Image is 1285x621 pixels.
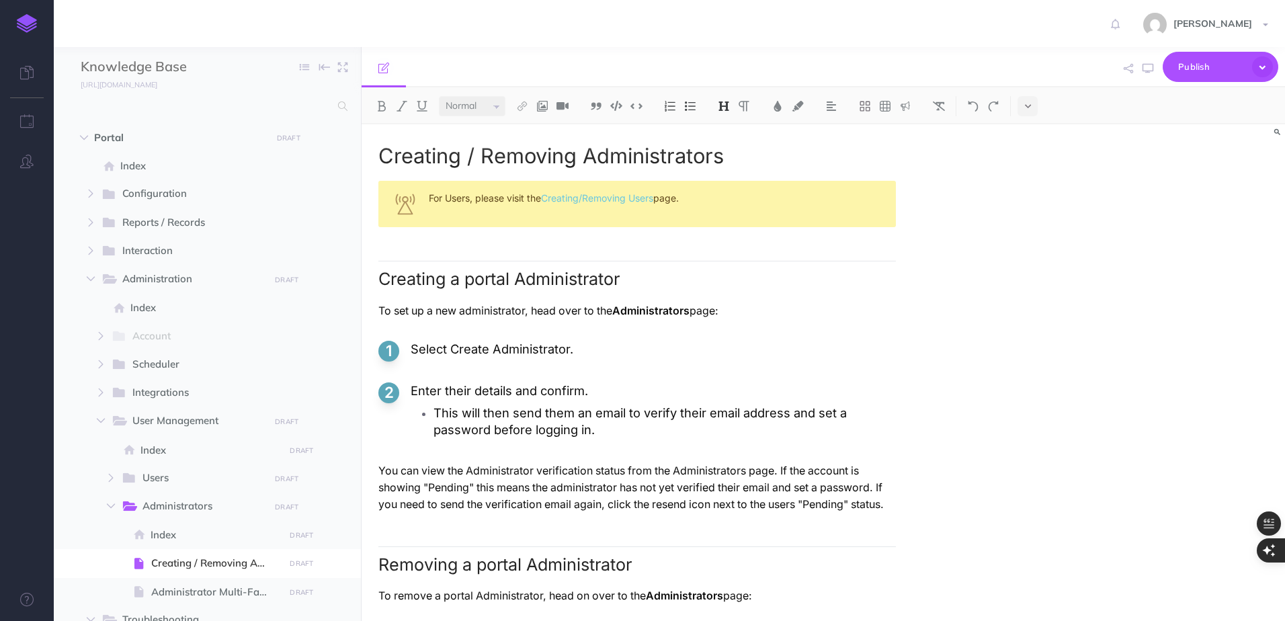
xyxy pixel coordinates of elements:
small: DRAFT [275,417,298,426]
strong: Administrators [612,304,690,317]
small: DRAFT [290,559,313,568]
img: Add video button [556,101,569,112]
h2: Creating a portal Administrator [378,261,896,289]
img: Code block button [610,101,622,111]
span: Account [132,328,260,345]
img: Callout dropdown menu button [899,101,911,112]
input: Search [81,94,330,118]
img: Paragraph button [738,101,750,112]
span: [PERSON_NAME] [1167,17,1259,30]
div: For Users, please visit the page. [378,181,896,227]
small: DRAFT [290,531,313,540]
button: DRAFT [272,130,305,146]
span: Administrator Multi-Factor Authentication Setup [151,584,280,600]
span: Administration [122,271,260,288]
span: Reports / Records [122,214,260,232]
p: To set up a new administrator, head over to the page: [378,302,896,319]
button: DRAFT [285,556,319,571]
img: Bold button [376,101,388,112]
small: DRAFT [290,446,313,455]
strong: Administrators [646,589,723,602]
span: Integrations [132,384,260,402]
p: Enter their details and confirm. [411,382,896,399]
img: Text background color button [792,101,804,112]
button: DRAFT [270,499,304,515]
span: Publish [1178,56,1245,77]
span: Index [140,442,280,458]
span: Portal [94,130,263,146]
button: DRAFT [270,414,304,429]
span: Administrators [142,498,260,515]
span: Users [142,470,260,487]
img: Ordered list button [664,101,676,112]
img: Headings dropdown button [718,101,730,112]
img: logo-mark.svg [17,14,37,33]
img: Inline code button [630,101,642,111]
img: Redo [987,101,999,112]
small: DRAFT [275,503,298,511]
p: To remove a portal Administrator, head on over to the page: [378,587,896,604]
span: Index [151,527,280,543]
span: Scheduler [132,356,260,374]
span: Interaction [122,243,260,260]
img: de744a1c6085761c972ea050a2b8d70b.jpg [1143,13,1167,36]
small: DRAFT [275,276,298,284]
span: Creating / Removing Administrators [151,555,280,571]
p: Select Create Administrator. [411,341,896,358]
a: Creating/Removing Users [541,192,653,204]
button: DRAFT [285,585,319,600]
p: You can view the Administrator verification status from the Administrators page. If the account i... [378,462,896,513]
span: User Management [132,413,260,430]
button: DRAFT [270,471,304,487]
img: Unordered list button [684,101,696,112]
img: Italic button [396,101,408,112]
span: Configuration [122,185,260,203]
small: DRAFT [290,588,313,597]
button: DRAFT [270,272,304,288]
button: DRAFT [285,528,319,543]
img: Underline button [416,101,428,112]
img: Add image button [536,101,548,112]
a: [URL][DOMAIN_NAME] [54,77,171,91]
h1: Creating / Removing Administrators [378,144,896,167]
button: DRAFT [285,443,319,458]
small: [URL][DOMAIN_NAME] [81,80,157,89]
span: Index [120,158,280,174]
img: Alignment dropdown menu button [825,101,837,112]
span: Index [130,300,280,316]
img: Clear styles button [933,101,945,112]
small: DRAFT [277,134,300,142]
h2: Removing a portal Administrator [378,546,896,575]
img: Link button [516,101,528,112]
p: This will then send them an email to verify their email address and set a password before logging... [433,405,896,438]
img: Create table button [879,101,891,112]
button: Publish [1163,52,1278,82]
img: Text color button [772,101,784,112]
img: Blockquote button [590,101,602,112]
img: Undo [967,101,979,112]
small: DRAFT [275,474,298,483]
input: Documentation Name [81,57,239,77]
